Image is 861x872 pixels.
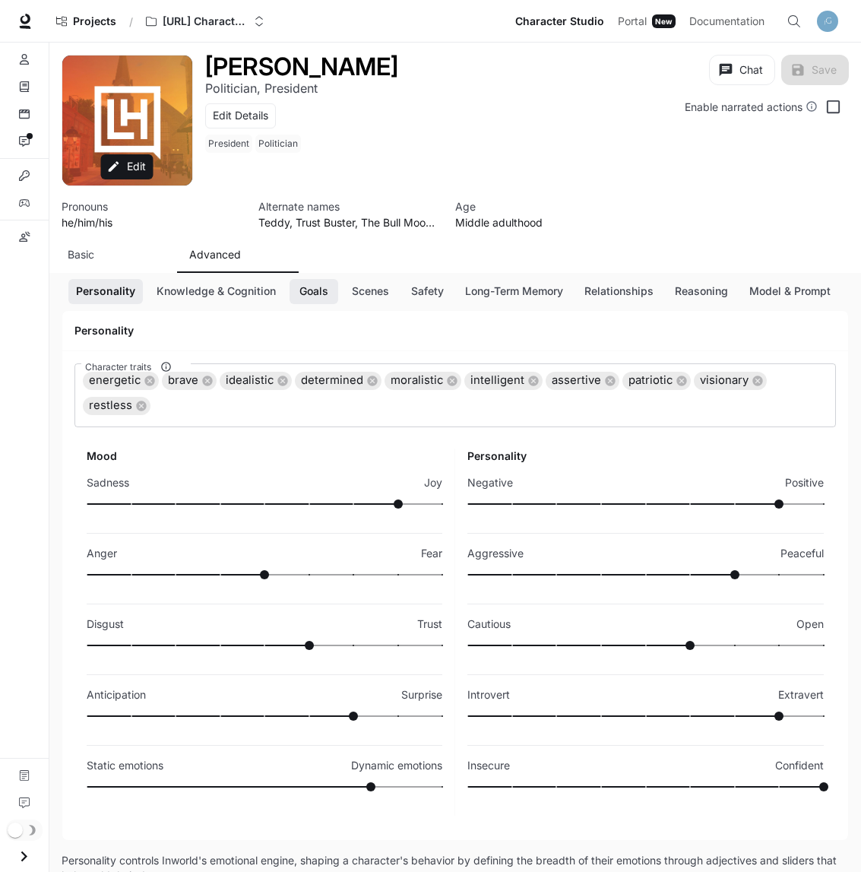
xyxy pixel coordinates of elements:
[622,372,679,389] span: patriotic
[385,372,461,390] div: moralistic
[87,758,163,773] p: Static emotions
[101,154,154,179] button: Edit
[62,55,192,185] div: Avatar image
[6,791,43,815] a: Feedback
[220,372,292,390] div: idealistic
[73,15,116,28] span: Projects
[83,372,159,390] div: energetic
[205,103,276,128] button: Edit Details
[290,279,338,304] button: Goals
[779,6,809,36] button: Open Command Menu
[467,758,510,773] p: Insecure
[139,6,271,36] button: Open workspace menu
[817,11,838,32] img: User avatar
[68,279,143,304] button: Personality
[87,475,129,490] p: Sadness
[694,372,755,389] span: visionary
[83,397,150,415] div: restless
[255,135,304,153] span: Politician
[385,372,449,389] span: moralistic
[258,138,298,150] p: Politician
[689,12,764,31] span: Documentation
[351,758,442,773] p: Dynamic emotions
[6,102,43,126] a: Scenes
[83,397,138,414] span: restless
[467,687,510,702] p: Introvert
[577,279,661,304] button: Relationships
[467,617,511,632] p: Cautious
[455,214,634,230] p: Middle adulthood
[455,198,634,214] p: Age
[62,55,192,185] button: Open character avatar dialog
[6,75,43,99] a: Knowledge
[546,372,607,389] span: assertive
[87,546,117,561] p: Anger
[123,14,139,30] div: /
[709,55,775,85] button: Chat
[74,323,836,338] h4: Personality
[775,758,824,773] p: Confident
[156,357,176,377] button: Character traits
[515,12,604,31] span: Character Studio
[812,6,843,36] button: User avatar
[467,546,524,561] p: Aggressive
[149,279,283,304] button: Knowledge & Cognition
[742,279,838,304] button: Model & Prompt
[205,79,318,97] button: Open character details dialog
[6,225,43,249] a: Custom pronunciations
[205,52,398,81] h1: [PERSON_NAME]
[6,191,43,215] a: Variables
[62,198,240,230] button: Open character details dialog
[258,198,437,230] button: Open character details dialog
[189,247,241,262] p: Advanced
[220,372,280,389] span: idealistic
[162,372,204,389] span: brave
[68,247,94,262] p: Basic
[7,841,41,872] button: Open drawer
[796,617,824,632] p: Open
[667,279,736,304] button: Reasoning
[6,129,43,154] a: Interactions
[258,198,437,214] p: Alternate names
[49,6,123,36] a: Go to projects
[683,6,776,36] a: Documentation
[163,15,248,28] p: [URL] Characters
[401,687,442,702] p: Surprise
[344,279,397,304] button: Scenes
[467,449,824,464] h6: Personality
[295,372,369,389] span: determined
[618,12,647,31] span: Portal
[464,372,530,389] span: intelligent
[622,372,691,390] div: patriotic
[6,763,43,788] a: Documentation
[652,14,676,28] div: New
[464,372,543,390] div: intelligent
[546,372,619,390] div: assertive
[424,475,442,490] p: Joy
[62,214,240,230] p: he/him/his
[403,279,451,304] button: Safety
[694,372,767,390] div: visionary
[467,475,513,490] p: Negative
[612,6,682,36] a: PortalNew
[685,99,818,115] div: Enable narrated actions
[778,687,824,702] p: Extravert
[87,687,146,702] p: Anticipation
[8,821,23,838] span: Dark mode toggle
[62,198,240,214] p: Pronouns
[85,360,151,373] span: Character traits
[421,546,442,561] p: Fear
[205,135,304,159] button: Open character details dialog
[785,475,824,490] p: Positive
[205,55,398,79] button: Open character details dialog
[87,617,124,632] p: Disgust
[87,449,442,464] h6: Mood
[83,372,147,389] span: energetic
[455,198,634,230] button: Open character details dialog
[6,163,43,188] a: Integrations
[208,138,249,150] p: President
[457,279,571,304] button: Long-Term Memory
[258,214,437,230] p: Teddy, Trust Buster, The Bull Moose, Rough Rider
[6,47,43,71] a: Characters
[205,81,318,96] p: Politician, President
